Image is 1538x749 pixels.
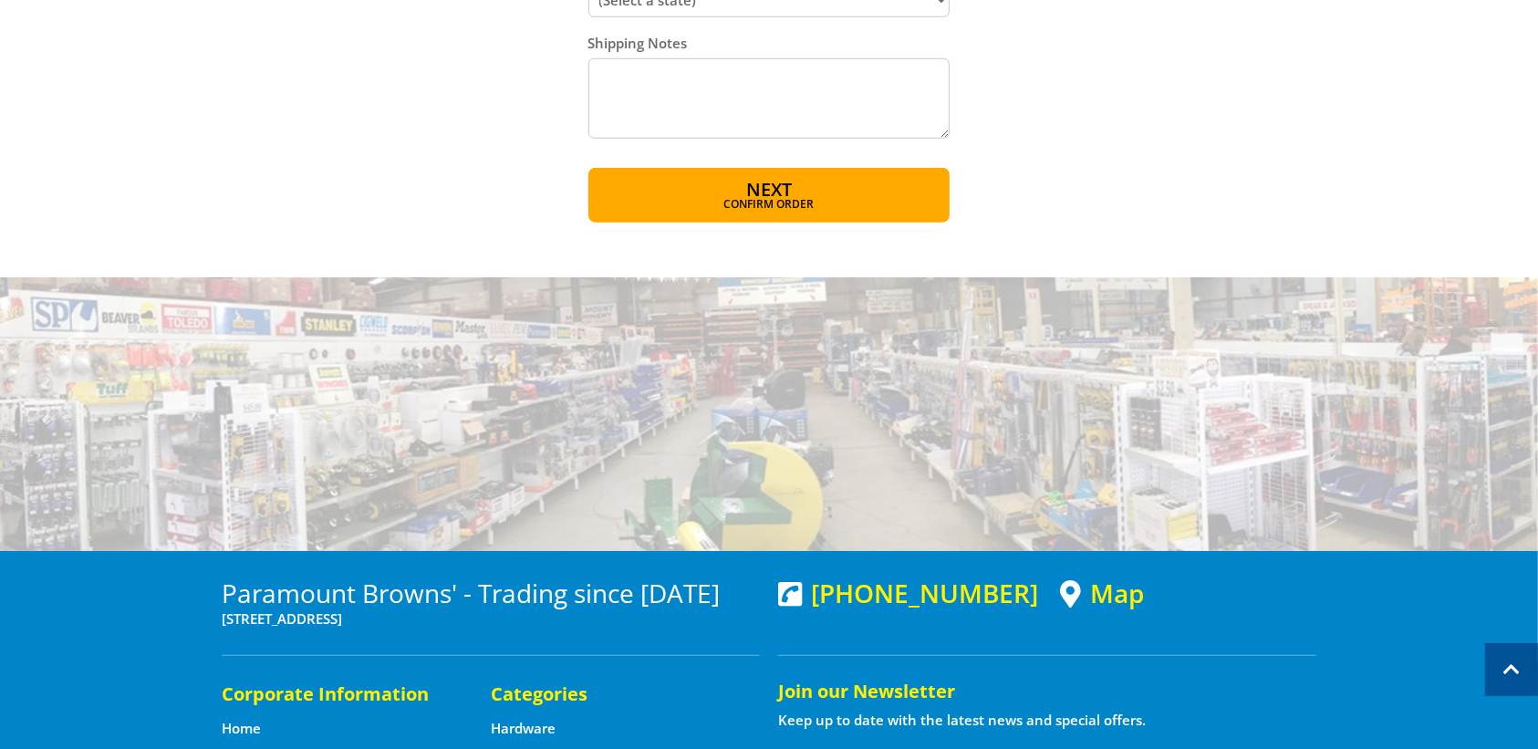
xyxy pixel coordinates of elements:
[491,681,723,707] h5: Categories
[491,719,556,738] a: Go to the Hardware page
[746,177,792,202] span: Next
[222,608,760,629] p: [STREET_ADDRESS]
[222,681,454,707] h5: Corporate Information
[588,168,951,223] button: Next Confirm order
[778,679,1316,704] h5: Join our Newsletter
[778,709,1316,731] p: Keep up to date with the latest news and special offers.
[778,578,1038,608] div: [PHONE_NUMBER]
[222,578,760,608] h3: Paramount Browns' - Trading since [DATE]
[1060,578,1144,609] a: View a map of Gepps Cross location
[588,32,951,54] label: Shipping Notes
[222,719,261,738] a: Go to the Home page
[628,199,911,210] span: Confirm order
